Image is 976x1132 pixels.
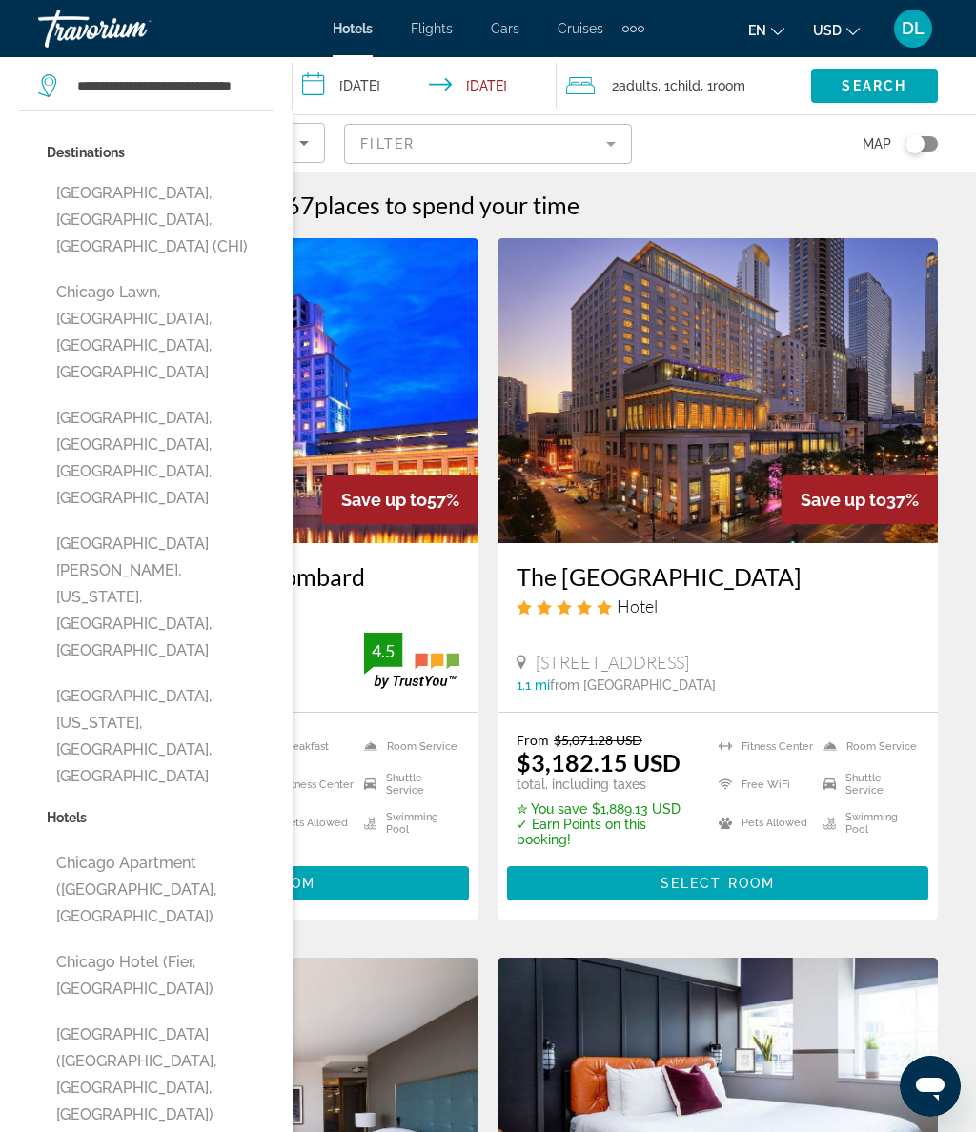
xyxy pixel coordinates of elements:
div: 4.5 [364,639,402,662]
li: Room Service [355,732,459,760]
p: $1,889.13 USD [517,801,695,817]
li: Shuttle Service [355,770,459,798]
span: DL [902,19,925,38]
span: Hotel [617,596,658,617]
div: 57% [322,475,478,524]
span: , 1 [658,72,701,99]
button: [GEOGRAPHIC_DATA], [GEOGRAPHIC_DATA], [GEOGRAPHIC_DATA] (CHI) [47,175,274,265]
li: Pets Allowed [250,809,355,838]
p: total, including taxes [517,777,695,792]
li: Room Service [814,732,919,760]
button: User Menu [888,9,938,49]
button: Filter [344,123,631,165]
li: Swimming Pool [814,809,919,838]
button: Chicago Apartment ([GEOGRAPHIC_DATA], [GEOGRAPHIC_DATA]) [47,845,274,935]
span: Child [670,78,701,93]
li: Shuttle Service [814,770,919,798]
span: places to spend your time [315,191,579,219]
a: Flights [411,21,453,36]
mat-select: Sort by [54,131,309,154]
div: 5 star Hotel [517,596,919,617]
img: Hotel image [498,238,938,543]
button: Extra navigation items [622,13,644,44]
iframe: Botón para iniciar la ventana de mensajería [900,1056,961,1117]
span: Map [863,131,891,157]
button: Search [811,69,938,103]
span: From [517,732,549,748]
h2: 367 [272,191,579,219]
a: Cruises [558,21,603,36]
img: trustyou-badge.svg [364,633,459,689]
span: from [GEOGRAPHIC_DATA] [550,677,716,693]
span: 1.1 mi [517,677,550,693]
p: Destinations [47,139,274,166]
a: Travorium [38,4,229,53]
button: Travelers: 2 adults, 1 child [557,57,811,114]
p: Hotels [47,804,274,831]
span: , 1 [701,72,745,99]
ins: $3,182.15 USD [517,748,681,777]
p: ✓ Earn Points on this booking! [517,817,695,847]
span: Room [713,78,745,93]
a: Cars [491,21,519,36]
div: 37% [782,475,938,524]
button: [GEOGRAPHIC_DATA], [US_STATE], [GEOGRAPHIC_DATA], [GEOGRAPHIC_DATA] [47,678,274,795]
button: Chicago hotel (Fier, [GEOGRAPHIC_DATA]) [47,944,274,1007]
span: 2 [612,72,658,99]
button: Select Room [507,866,928,900]
span: en [748,23,766,38]
button: [GEOGRAPHIC_DATA], [GEOGRAPHIC_DATA], [GEOGRAPHIC_DATA], [GEOGRAPHIC_DATA] [47,400,274,516]
li: Pets Allowed [709,809,814,838]
li: Fitness Center [709,732,814,760]
span: ✮ You save [517,801,587,817]
button: Change language [748,16,784,44]
span: USD [813,23,842,38]
button: Check-in date: Nov 26, 2025 Check-out date: Nov 30, 2025 [293,57,557,114]
button: Chicago Lawn, [GEOGRAPHIC_DATA], [GEOGRAPHIC_DATA], [GEOGRAPHIC_DATA] [47,274,274,391]
li: Fitness Center [250,770,355,798]
button: Toggle map [891,135,938,152]
a: Select Room [507,870,928,891]
button: [GEOGRAPHIC_DATA][PERSON_NAME], [US_STATE], [GEOGRAPHIC_DATA], [GEOGRAPHIC_DATA] [47,526,274,669]
span: Save up to [341,490,427,510]
a: The [GEOGRAPHIC_DATA] [517,562,919,591]
span: Adults [619,78,658,93]
del: $5,071.28 USD [554,732,642,748]
span: Search [842,78,906,93]
span: Select Room [661,876,775,891]
span: Save up to [801,490,886,510]
li: Swimming Pool [355,809,459,838]
a: Hotels [333,21,373,36]
span: [STREET_ADDRESS] [536,652,689,673]
button: Change currency [813,16,860,44]
li: Breakfast [250,732,355,760]
li: Free WiFi [709,770,814,798]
